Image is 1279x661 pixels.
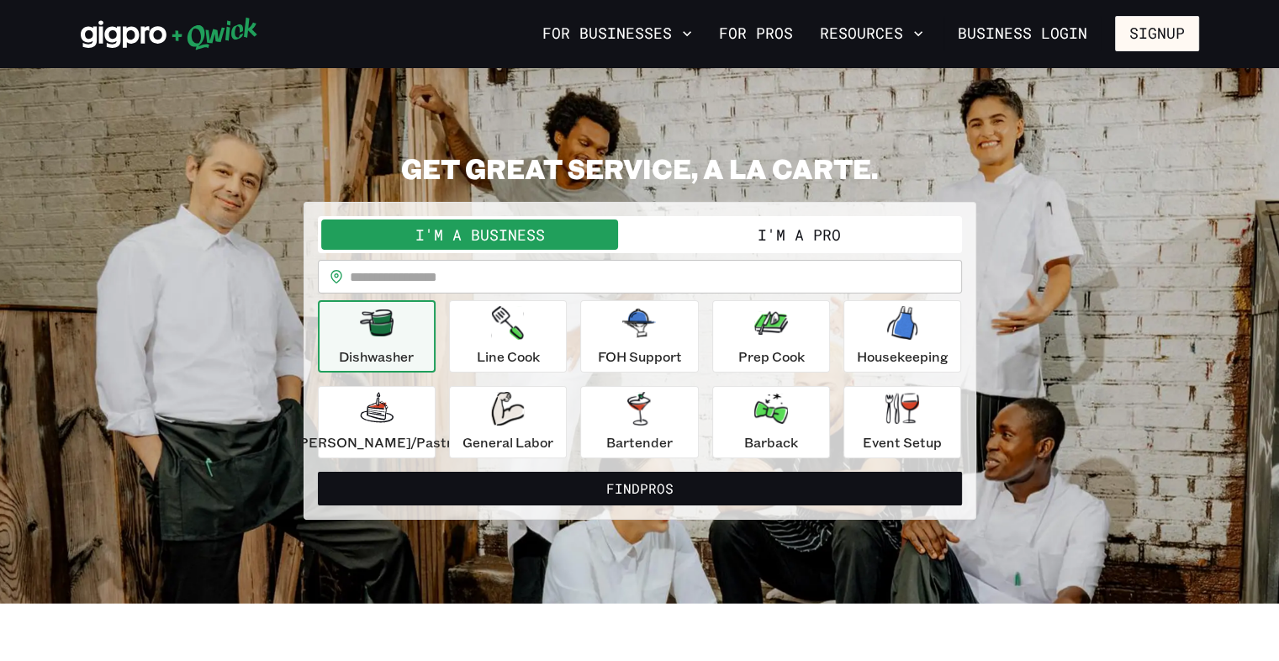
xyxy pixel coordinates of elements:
p: Barback [744,432,798,452]
button: [PERSON_NAME]/Pastry [318,386,436,458]
p: Dishwasher [339,346,414,367]
button: I'm a Pro [640,219,959,250]
button: Event Setup [843,386,961,458]
h2: GET GREAT SERVICE, A LA CARTE. [304,151,976,185]
p: General Labor [462,432,553,452]
button: Bartender [580,386,698,458]
p: Prep Cook [737,346,804,367]
button: Barback [712,386,830,458]
a: For Pros [712,19,800,48]
p: Bartender [606,432,673,452]
button: Resources [813,19,930,48]
button: For Businesses [536,19,699,48]
p: Line Cook [477,346,540,367]
button: I'm a Business [321,219,640,250]
button: Dishwasher [318,300,436,373]
button: FOH Support [580,300,698,373]
button: Line Cook [449,300,567,373]
button: Signup [1115,16,1199,51]
button: FindPros [318,472,962,505]
a: Business Login [943,16,1102,51]
button: General Labor [449,386,567,458]
p: Event Setup [863,432,942,452]
p: FOH Support [597,346,681,367]
button: Prep Cook [712,300,830,373]
button: Housekeeping [843,300,961,373]
p: Housekeeping [857,346,949,367]
p: [PERSON_NAME]/Pastry [294,432,459,452]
